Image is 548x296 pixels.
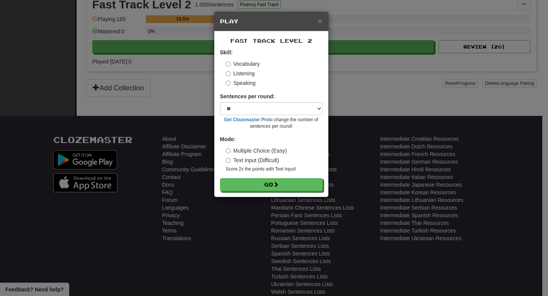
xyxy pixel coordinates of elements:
strong: Mode: [220,136,236,142]
strong: Skill: [220,49,233,55]
label: Text Input (Difficult) [226,156,279,164]
button: Go [220,178,323,191]
span: × [318,16,322,25]
a: Get Clozemaster Pro [224,117,269,122]
label: Multiple Choice (Easy) [226,147,287,155]
small: to change the number of sentences per round! [220,117,323,130]
input: Vocabulary [226,62,231,67]
label: Speaking [226,79,256,87]
input: Multiple Choice (Easy) [226,148,231,153]
h5: Play [220,18,323,25]
label: Vocabulary [226,60,260,68]
label: Sentences per round: [220,93,275,100]
span: Fast Track Level 2 [230,37,312,44]
small: Score 2x the points with Text Input ! [226,166,323,172]
label: Listening [226,70,255,77]
input: Text Input (Difficult) [226,158,231,163]
input: Listening [226,71,231,76]
input: Speaking [226,81,231,86]
button: Close [318,17,322,25]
